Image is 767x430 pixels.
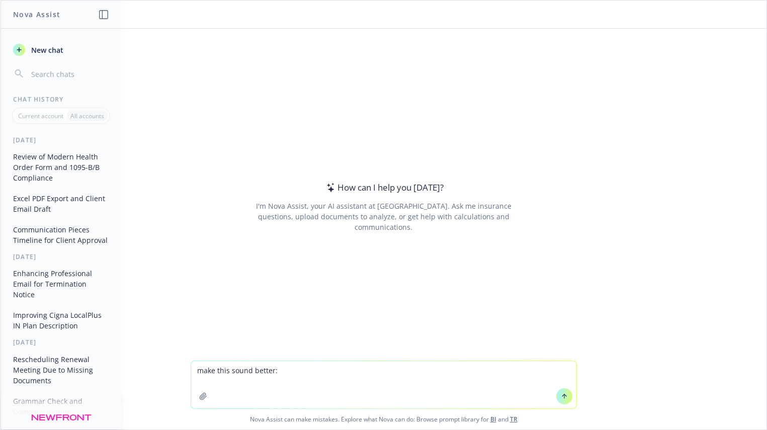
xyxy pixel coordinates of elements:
[9,190,113,217] button: Excel PDF Export and Client Email Draft
[1,136,121,144] div: [DATE]
[242,201,525,232] div: I'm Nova Assist, your AI assistant at [GEOGRAPHIC_DATA]. Ask me insurance questions, upload docum...
[5,409,762,429] span: Nova Assist can make mistakes. Explore what Nova can do: Browse prompt library for and
[70,112,104,120] p: All accounts
[1,252,121,261] div: [DATE]
[9,41,113,59] button: New chat
[191,361,576,408] textarea: make this sound better:
[9,221,113,248] button: Communication Pieces Timeline for Client Approval
[510,415,518,423] a: TR
[18,112,63,120] p: Current account
[9,148,113,186] button: Review of Modern Health Order Form and 1095-B/B Compliance
[1,95,121,104] div: Chat History
[323,181,444,194] div: How can I help you [DATE]?
[9,393,113,420] button: Grammar Check and Company Inquiry
[9,265,113,303] button: Enhancing Professional Email for Termination Notice
[9,307,113,334] button: Improving Cigna LocalPlus IN Plan Description
[9,351,113,389] button: Rescheduling Renewal Meeting Due to Missing Documents
[29,67,109,81] input: Search chats
[29,45,63,55] span: New chat
[13,9,60,20] h1: Nova Assist
[1,338,121,347] div: [DATE]
[490,415,496,423] a: BI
